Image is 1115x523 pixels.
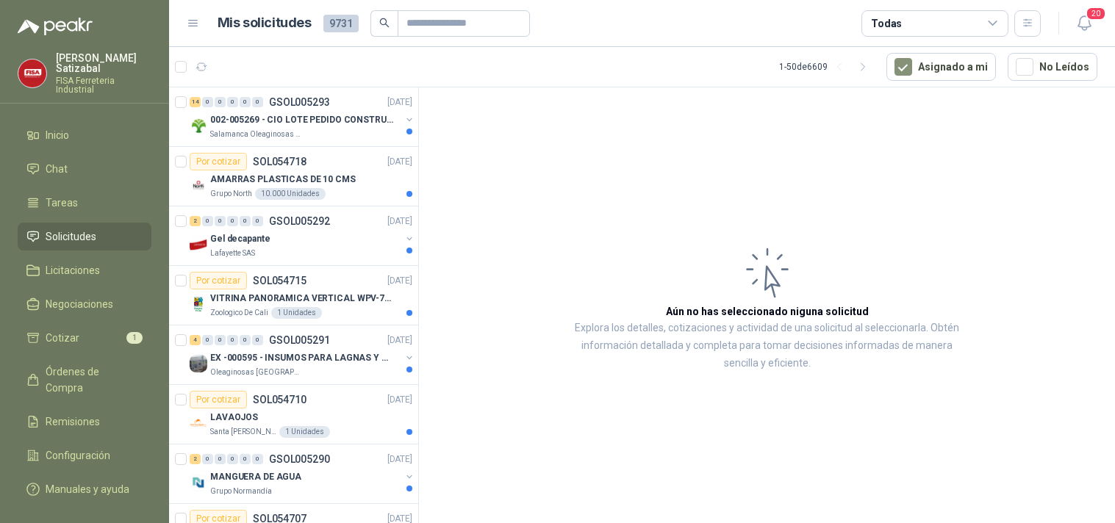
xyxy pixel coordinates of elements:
[379,18,390,28] span: search
[190,272,247,289] div: Por cotizar
[18,18,93,35] img: Logo peakr
[18,189,151,217] a: Tareas
[190,295,207,313] img: Company Logo
[227,335,238,345] div: 0
[190,454,201,464] div: 2
[202,454,213,464] div: 0
[666,303,869,320] h3: Aún no has seleccionado niguna solicitud
[387,95,412,109] p: [DATE]
[46,296,113,312] span: Negociaciones
[387,214,412,228] p: [DATE]
[190,176,207,194] img: Company Logo
[169,385,418,444] a: Por cotizarSOL054710[DATE] Company LogoLAVAOJOSSanta [PERSON_NAME]1 Unidades
[210,232,270,246] p: Gel decapante
[387,274,412,288] p: [DATE]
[269,97,330,107] p: GSOL005293
[46,481,129,497] span: Manuales y ayuda
[253,394,306,405] p: SOL054710
[210,367,303,378] p: Oleaginosas [GEOGRAPHIC_DATA][PERSON_NAME]
[218,12,312,34] h1: Mis solicitudes
[210,292,393,306] p: VITRINA PANORAMICA VERTICAL WPV-700FA
[190,212,415,259] a: 2 0 0 0 0 0 GSOL005292[DATE] Company LogoGel decapanteLafayette SAS
[210,470,301,484] p: MANGUERA DE AGUA
[46,161,68,177] span: Chat
[210,248,255,259] p: Lafayette SAS
[210,486,272,497] p: Grupo Normandía
[18,441,151,469] a: Configuración
[190,391,247,408] div: Por cotizar
[46,195,78,211] span: Tareas
[202,216,213,226] div: 0
[18,155,151,183] a: Chat
[18,290,151,318] a: Negociaciones
[279,426,330,438] div: 1 Unidades
[18,223,151,250] a: Solicitudes
[126,332,143,344] span: 1
[18,324,151,352] a: Cotizar1
[1008,53,1097,81] button: No Leídos
[252,454,263,464] div: 0
[202,97,213,107] div: 0
[323,15,359,32] span: 9731
[46,127,69,143] span: Inicio
[387,452,412,466] p: [DATE]
[190,236,207,253] img: Company Logo
[210,411,258,425] p: LAVAOJOS
[252,97,263,107] div: 0
[387,155,412,169] p: [DATE]
[210,188,252,200] p: Grupo North
[1071,10,1097,37] button: 20
[46,330,79,346] span: Cotizar
[240,335,251,345] div: 0
[871,15,902,32] div: Todas
[566,320,968,372] p: Explora los detalles, cotizaciones y actividad de una solicitud al seleccionarla. Obtén informaci...
[202,335,213,345] div: 0
[210,173,356,187] p: AMARRAS PLASTICAS DE 10 CMS
[210,351,393,365] p: EX -000595 - INSUMOS PARA LAGNAS Y OFICINAS PLANTA
[269,216,330,226] p: GSOL005292
[190,216,201,226] div: 2
[169,266,418,325] a: Por cotizarSOL054715[DATE] Company LogoVITRINA PANORAMICA VERTICAL WPV-700FAZoologico De Cali1 Un...
[253,156,306,167] p: SOL054718
[271,307,322,319] div: 1 Unidades
[18,121,151,149] a: Inicio
[46,262,100,278] span: Licitaciones
[46,447,110,464] span: Configuración
[387,333,412,347] p: [DATE]
[190,93,415,140] a: 14 0 0 0 0 0 GSOL005293[DATE] Company Logo002-005269 - CIO LOTE PEDIDO CONSTRUCCIONSalamanca Olea...
[190,355,207,372] img: Company Logo
[252,216,263,226] div: 0
[190,450,415,497] a: 2 0 0 0 0 0 GSOL005290[DATE] Company LogoMANGUERA DE AGUAGrupo Normandía
[18,475,151,503] a: Manuales y ayuda
[252,335,263,345] div: 0
[240,97,251,107] div: 0
[240,454,251,464] div: 0
[227,454,238,464] div: 0
[190,97,201,107] div: 14
[169,147,418,206] a: Por cotizarSOL054718[DATE] Company LogoAMARRAS PLASTICAS DE 10 CMSGrupo North10.000 Unidades
[227,97,238,107] div: 0
[46,364,137,396] span: Órdenes de Compra
[1086,7,1106,21] span: 20
[215,454,226,464] div: 0
[18,408,151,436] a: Remisiones
[253,275,306,286] p: SOL054715
[18,358,151,402] a: Órdenes de Compra
[56,53,151,73] p: [PERSON_NAME] Satizabal
[190,335,201,345] div: 4
[210,129,303,140] p: Salamanca Oleaginosas SAS
[269,454,330,464] p: GSOL005290
[18,59,46,87] img: Company Logo
[240,216,251,226] div: 0
[779,55,875,79] div: 1 - 50 de 6609
[269,335,330,345] p: GSOL005291
[46,414,100,430] span: Remisiones
[190,331,415,378] a: 4 0 0 0 0 0 GSOL005291[DATE] Company LogoEX -000595 - INSUMOS PARA LAGNAS Y OFICINAS PLANTAOleagi...
[190,414,207,432] img: Company Logo
[18,256,151,284] a: Licitaciones
[886,53,996,81] button: Asignado a mi
[190,474,207,491] img: Company Logo
[210,113,393,127] p: 002-005269 - CIO LOTE PEDIDO CONSTRUCCION
[190,153,247,170] div: Por cotizar
[387,393,412,407] p: [DATE]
